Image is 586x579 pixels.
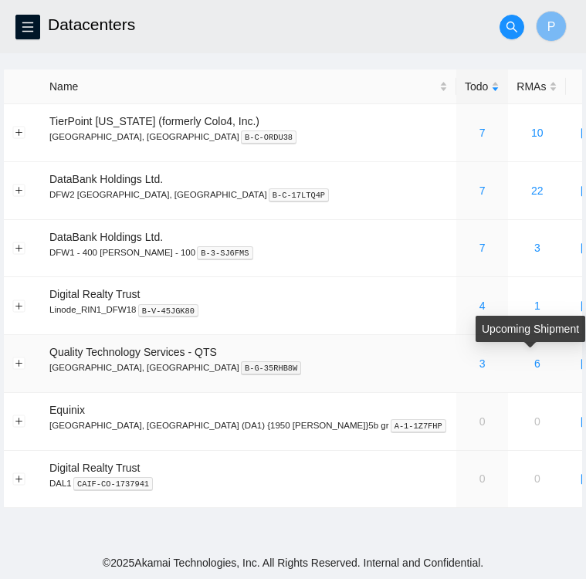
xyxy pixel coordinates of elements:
[391,419,446,433] kbd: A-1-1Z7FHP
[534,300,540,312] a: 1
[13,185,25,197] button: Expand row
[479,415,486,428] a: 0
[479,127,486,139] a: 7
[49,404,85,416] span: Equinix
[479,357,486,370] a: 3
[547,17,556,36] span: P
[479,472,486,485] a: 0
[49,346,217,358] span: Quality Technology Services - QTS
[13,300,25,312] button: Expand row
[49,130,448,144] p: [GEOGRAPHIC_DATA], [GEOGRAPHIC_DATA]
[15,15,40,39] button: menu
[13,127,25,139] button: Expand row
[534,242,540,254] a: 3
[197,246,252,260] kbd: B-3-SJ6FMS
[241,130,296,144] kbd: B-C-ORDU38
[536,11,567,42] button: P
[479,300,486,312] a: 4
[49,476,448,490] p: DAL1
[531,185,544,197] a: 22
[49,361,448,374] p: [GEOGRAPHIC_DATA], [GEOGRAPHIC_DATA]
[138,304,199,318] kbd: B-V-45JGK80
[49,115,259,127] span: TierPoint [US_STATE] (formerly Colo4, Inc.)
[534,357,540,370] a: 6
[49,288,140,300] span: Digital Realty Trust
[73,477,153,491] kbd: CAIF-CO-1737941
[534,472,540,485] a: 0
[49,188,448,201] p: DFW2 [GEOGRAPHIC_DATA], [GEOGRAPHIC_DATA]
[16,21,39,33] span: menu
[241,361,302,375] kbd: B-G-35RHB8W
[13,472,25,485] button: Expand row
[13,357,25,370] button: Expand row
[500,21,523,33] span: search
[269,188,330,202] kbd: B-C-17LTQ4P
[13,242,25,254] button: Expand row
[500,15,524,39] button: search
[479,242,486,254] a: 7
[534,415,540,428] a: 0
[49,173,163,185] span: DataBank Holdings Ltd.
[49,418,448,432] p: [GEOGRAPHIC_DATA], [GEOGRAPHIC_DATA] (DA1) {1950 [PERSON_NAME]}5b gr
[49,462,140,474] span: Digital Realty Trust
[49,231,163,243] span: DataBank Holdings Ltd.
[49,245,448,259] p: DFW1 - 400 [PERSON_NAME] - 100
[479,185,486,197] a: 7
[531,127,544,139] a: 10
[13,415,25,428] button: Expand row
[476,316,585,342] div: Upcoming Shipment
[49,303,448,317] p: Linode_RIN1_DFW18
